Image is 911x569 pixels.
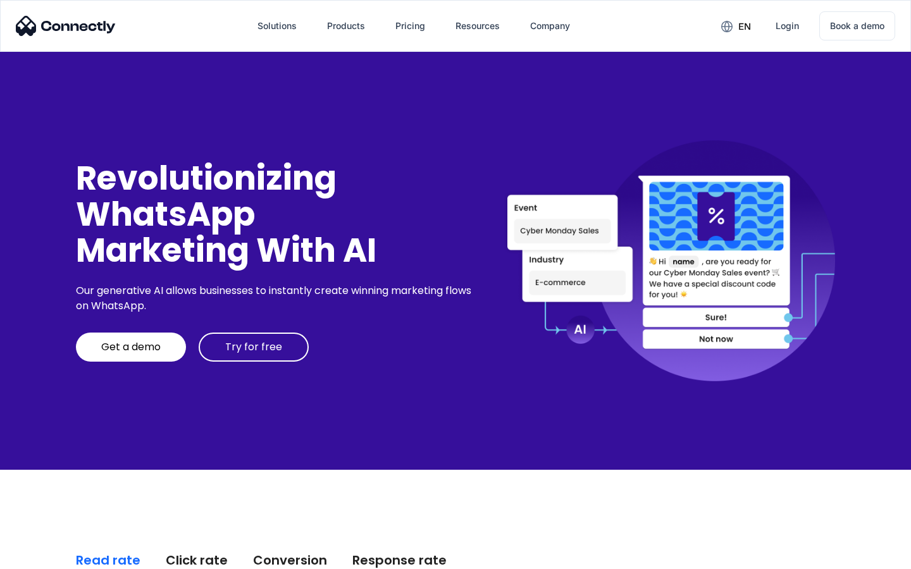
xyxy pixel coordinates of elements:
div: Resources [455,17,500,35]
img: Connectly Logo [16,16,116,36]
div: Pricing [395,17,425,35]
div: Try for free [225,341,282,353]
div: Our generative AI allows businesses to instantly create winning marketing flows on WhatsApp. [76,283,476,314]
div: Read rate [76,551,140,569]
div: Company [530,17,570,35]
a: Try for free [199,333,309,362]
a: Login [765,11,809,41]
a: Pricing [385,11,435,41]
div: Revolutionizing WhatsApp Marketing With AI [76,160,476,269]
div: Response rate [352,551,447,569]
a: Get a demo [76,333,186,362]
div: en [738,18,751,35]
div: Products [327,17,365,35]
div: Solutions [257,17,297,35]
a: Book a demo [819,11,895,40]
div: Click rate [166,551,228,569]
div: Login [776,17,799,35]
div: Get a demo [101,341,161,353]
div: Conversion [253,551,327,569]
